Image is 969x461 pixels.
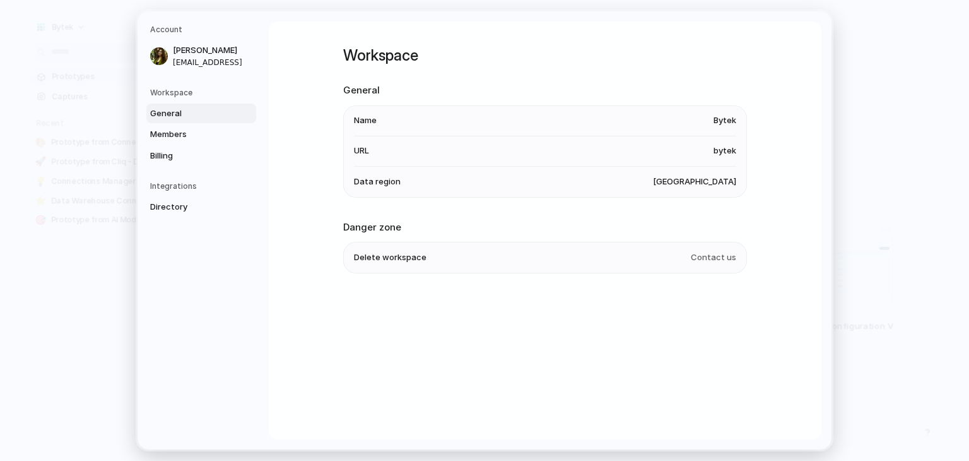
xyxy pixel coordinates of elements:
[146,104,256,124] a: General
[343,220,747,235] h2: Danger zone
[146,124,256,145] a: Members
[150,24,256,35] h5: Account
[691,252,736,265] span: Contact us
[146,197,256,217] a: Directory
[150,87,256,99] h5: Workspace
[714,115,736,128] span: Bytek
[354,176,401,188] span: Data region
[354,115,377,128] span: Name
[714,145,736,158] span: bytek
[354,145,369,158] span: URL
[150,150,231,162] span: Billing
[354,252,426,265] span: Delete workspace
[146,146,256,166] a: Billing
[150,107,231,120] span: General
[173,44,254,57] span: [PERSON_NAME]
[343,44,747,67] h1: Workspace
[173,57,254,68] span: [EMAIL_ADDRESS]
[150,128,231,141] span: Members
[343,83,747,98] h2: General
[653,176,736,188] span: [GEOGRAPHIC_DATA]
[146,40,256,72] a: [PERSON_NAME][EMAIL_ADDRESS]
[150,181,256,192] h5: Integrations
[150,201,231,213] span: Directory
